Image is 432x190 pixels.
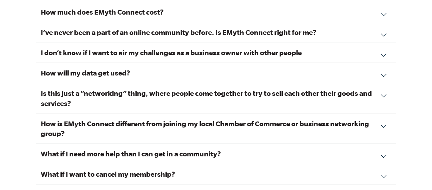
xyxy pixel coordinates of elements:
[41,88,391,108] h3: Is this just a “networking” thing, where people come together to try to sell each other their goo...
[41,68,391,78] h3: How will my data get used?
[400,160,432,190] div: Widget de chat
[41,27,391,37] h3: I’ve never been a part of an online community before. Is EMyth Connect right for me?
[41,149,391,159] h3: What if I need more help than I can get in a community?
[400,160,432,190] iframe: Chat Widget
[41,48,391,57] h3: I don’t know if I want to air my challenges as a business owner with other people
[41,119,391,138] h3: How is EMyth Connect different from joining my local Chamber of Commerce or business networking g...
[41,7,391,17] h3: How much does EMyth Connect cost?
[41,169,391,179] h3: What if I want to cancel my membership?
